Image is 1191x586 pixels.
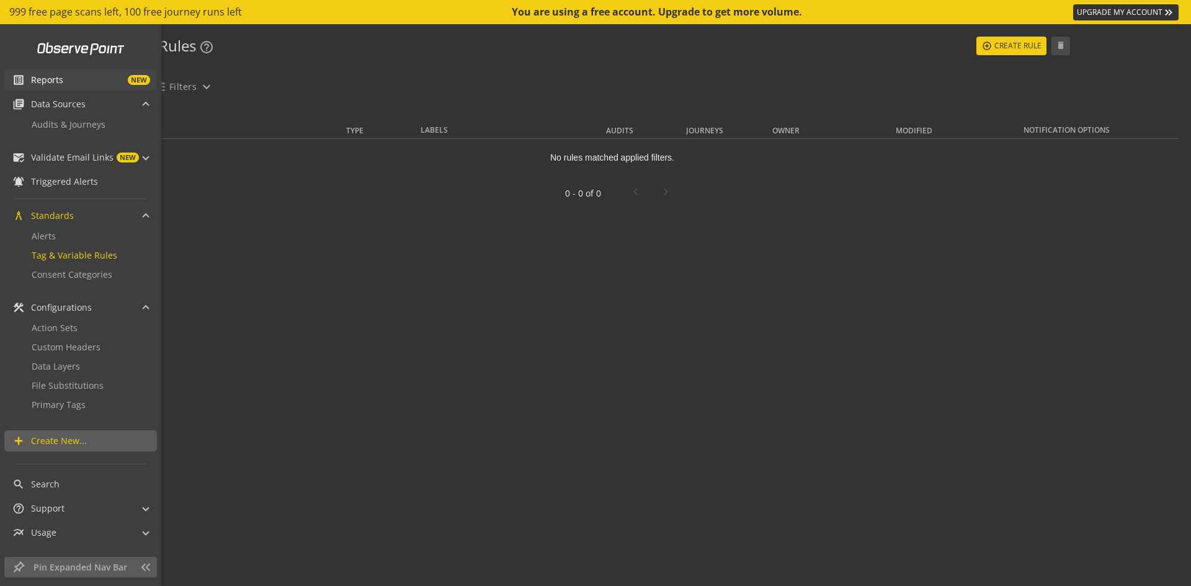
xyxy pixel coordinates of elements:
[31,98,86,110] span: Data Sources
[32,360,80,372] span: Data Layers
[52,37,1070,66] op-library-header: Tag & Variable Rules
[32,118,105,130] span: Audits & Journeys
[4,297,156,318] mat-expansion-panel-header: Configurations
[1073,4,1179,20] a: UPGRADE MY ACCOUNT
[199,40,214,55] mat-icon: help_outline
[1022,104,1111,139] th: Notification Options
[550,151,674,164] span: No rules matched applied filters.
[12,478,25,491] mat-icon: search
[33,561,133,574] span: Pin Expanded Nav Bar
[32,249,117,261] span: Tag & Variable Rules
[686,125,723,136] div: Journeys
[621,179,651,208] button: Previous page
[12,151,25,164] mat-icon: mark_email_read
[12,435,25,447] mat-icon: add
[4,430,157,451] a: Create New...
[4,115,156,144] div: Data Sources
[651,179,680,208] button: Next page
[9,5,242,19] span: 999 free page scans left, 100 free journey runs left
[4,498,156,519] mat-expansion-panel-header: Support
[981,40,993,51] mat-icon: add_circle_outline
[4,474,156,495] a: Search
[199,79,214,94] mat-icon: expand_more
[896,125,932,136] div: Modified
[976,37,1046,55] button: Create Rule
[31,435,87,447] span: Create New...
[4,94,156,115] mat-expansion-panel-header: Data Sources
[32,269,112,280] span: Consent Categories
[512,5,803,19] div: You are using a free account. Upgrade to get more volume.
[32,322,78,334] span: Action Sets
[31,74,63,86] span: Reports
[4,522,156,543] mat-expansion-panel-header: Usage
[606,125,633,136] div: Audits
[31,175,98,188] span: Triggered Alerts
[12,301,25,314] mat-icon: construction
[994,35,1042,57] span: Create Rule
[12,74,25,86] mat-icon: list_alt
[32,230,56,242] span: Alerts
[31,526,56,539] span: Usage
[169,76,197,98] span: Filters
[686,125,762,136] div: Journeys
[148,76,219,98] button: Filters
[4,69,156,91] a: ReportsNEW
[12,502,25,515] mat-icon: help_outline
[12,526,25,539] mat-icon: multiline_chart
[896,125,1022,136] div: Modified
[32,341,100,353] span: Custom Headers
[4,171,156,192] a: Triggered Alerts
[4,147,156,168] mat-expansion-panel-header: Validate Email LinksNEW
[12,210,25,222] mat-icon: architecture
[32,399,86,411] span: Primary Tags
[346,125,364,136] div: Type
[1162,6,1175,19] mat-icon: keyboard_double_arrow_right
[421,104,606,139] th: Labels
[31,478,60,491] span: Search
[772,125,886,136] div: Owner
[128,75,150,85] span: NEW
[32,380,104,391] span: File Substitutions
[31,502,65,515] span: Support
[31,301,92,314] span: Configurations
[4,318,156,424] div: Configurations
[31,210,74,222] span: Standards
[12,98,25,110] mat-icon: library_books
[123,125,336,136] div: Name
[565,187,601,200] div: 0 - 0 of 0
[31,151,114,164] span: Validate Email Links
[346,125,411,136] div: Type
[4,226,156,294] div: Standards
[12,175,25,188] mat-icon: notifications_active
[606,125,676,136] div: Audits
[772,125,800,136] div: Owner
[117,153,139,162] span: NEW
[4,205,156,226] mat-expansion-panel-header: Standards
